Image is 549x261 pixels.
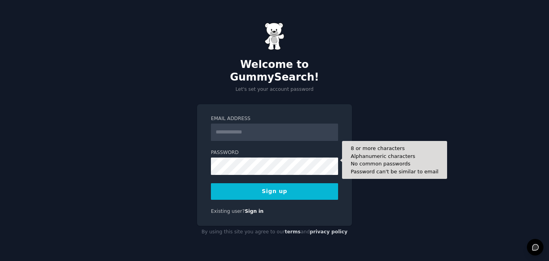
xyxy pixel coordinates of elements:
[310,229,348,235] a: privacy policy
[197,86,352,93] p: Let's set your account password
[211,115,338,122] label: Email Address
[211,149,338,156] label: Password
[265,23,284,50] img: Gummy Bear
[285,229,301,235] a: terms
[197,58,352,83] h2: Welcome to GummySearch!
[197,226,352,238] div: By using this site you agree to our and
[245,208,264,214] a: Sign in
[211,183,338,200] button: Sign up
[211,208,245,214] span: Existing user?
